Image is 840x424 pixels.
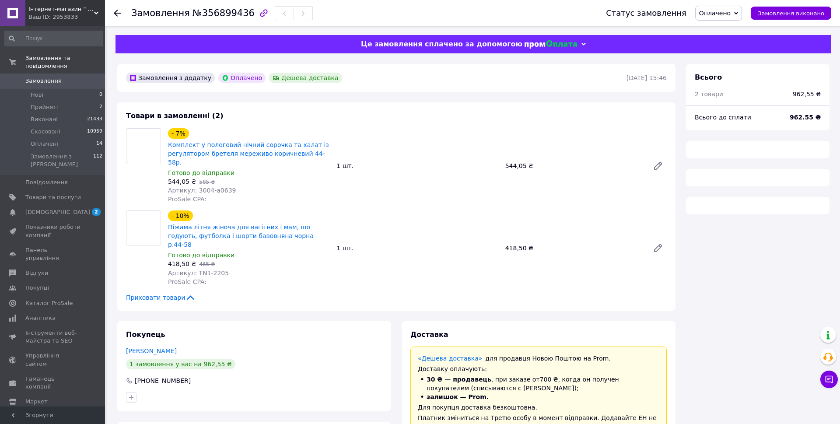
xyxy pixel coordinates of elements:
a: «Дешева доставка» [418,355,482,362]
span: Приховати товари [126,293,196,302]
div: 962,55 ₴ [793,90,821,98]
a: Редагувати [649,239,667,257]
span: ProSale CPA: [168,196,206,203]
b: 962.55 ₴ [790,114,821,121]
span: Всього [695,73,722,81]
span: 30 ₴ — продавець [427,376,491,383]
span: Замовлення з [PERSON_NAME] [31,153,93,168]
time: [DATE] 15:46 [626,74,667,81]
span: Оплачено [699,10,731,17]
div: 1 шт. [333,160,501,172]
span: Каталог ProSale [25,299,73,307]
div: Замовлення з додатку [126,73,215,83]
span: Замовлення [131,8,190,18]
div: Для покупця доставка безкоштовна. [418,403,659,412]
input: Пошук [4,31,103,46]
span: 2 товари [695,91,723,98]
span: Інструменти веб-майстра та SEO [25,329,81,345]
span: Артикул: 3004-а0639 [168,187,236,194]
span: 14 [96,140,102,148]
span: Відгуки [25,269,48,277]
div: Статус замовлення [606,9,686,18]
li: , при заказе от 700 ₴ , когда он получен покупателем (списываются с [PERSON_NAME]); [418,375,659,392]
button: Чат з покупцем [820,371,838,388]
div: 1 шт. [333,242,501,254]
span: Виконані [31,116,58,123]
span: Готово до відправки [168,169,234,176]
span: 21433 [87,116,102,123]
span: 10959 [87,128,102,136]
div: Доставку оплачують: [418,364,659,373]
span: 544,05 ₴ [168,178,196,185]
span: Управління сайтом [25,352,81,368]
span: Це замовлення сплачено за допомогою [361,40,522,48]
span: [DEMOGRAPHIC_DATA] [25,208,90,216]
span: 2 [92,208,101,216]
img: evopay logo [525,40,577,49]
a: Піжама літня жіноча для вагітних і мам, що годують, футболка і шорти бавовняна чорна р.44-58 [168,224,314,248]
span: 585 ₴ [199,179,215,185]
span: Прийняті [31,103,58,111]
div: для продавця Новою Поштою на Prom. [418,354,659,363]
span: Показники роботи компанії [25,223,81,239]
span: 2 [99,103,102,111]
span: 0 [99,91,102,99]
span: Товари та послуги [25,193,81,201]
button: Замовлення виконано [751,7,831,20]
span: Покупці [25,284,49,292]
span: Повідомлення [25,179,68,186]
span: 465 ₴ [199,261,215,267]
span: №356899436 [192,8,255,18]
span: Доставка [410,330,448,339]
span: Скасовані [31,128,60,136]
span: Інтернет-магазин " GO-IN " світ жіночого одягу [28,5,94,13]
span: залишок — Prom. [427,393,489,400]
span: Готово до відправки [168,252,234,259]
span: ProSale CPA: [168,278,206,285]
div: Ваш ID: 2953833 [28,13,105,21]
span: Панель управління [25,246,81,262]
span: 112 [93,153,102,168]
span: Товари в замовленні (2) [126,112,224,120]
span: Маркет [25,398,48,406]
span: Артикул: TN1-2205 [168,270,229,277]
span: 418,50 ₴ [168,260,196,267]
span: Замовлення та повідомлення [25,54,105,70]
div: 418,50 ₴ [502,242,646,254]
div: 544,05 ₴ [502,160,646,172]
div: - 10% [168,210,193,221]
a: Комплект у пологовий нічний сорочка та халат із регулятором бретеля мереживо коричневий 44-58р. [168,141,329,166]
span: Аналітика [25,314,56,322]
span: Замовлення виконано [758,10,824,17]
div: - 7% [168,128,189,139]
span: Покупець [126,330,165,339]
a: [PERSON_NAME] [126,347,177,354]
div: [PHONE_NUMBER] [134,376,192,385]
div: 1 замовлення у вас на 962,55 ₴ [126,359,235,369]
span: Оплачені [31,140,58,148]
a: Редагувати [649,157,667,175]
div: Оплачено [218,73,266,83]
span: Всього до сплати [695,114,751,121]
div: Дешева доставка [269,73,342,83]
span: Гаманець компанії [25,375,81,391]
span: Замовлення [25,77,62,85]
span: Нові [31,91,43,99]
div: Повернутися назад [114,9,121,18]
